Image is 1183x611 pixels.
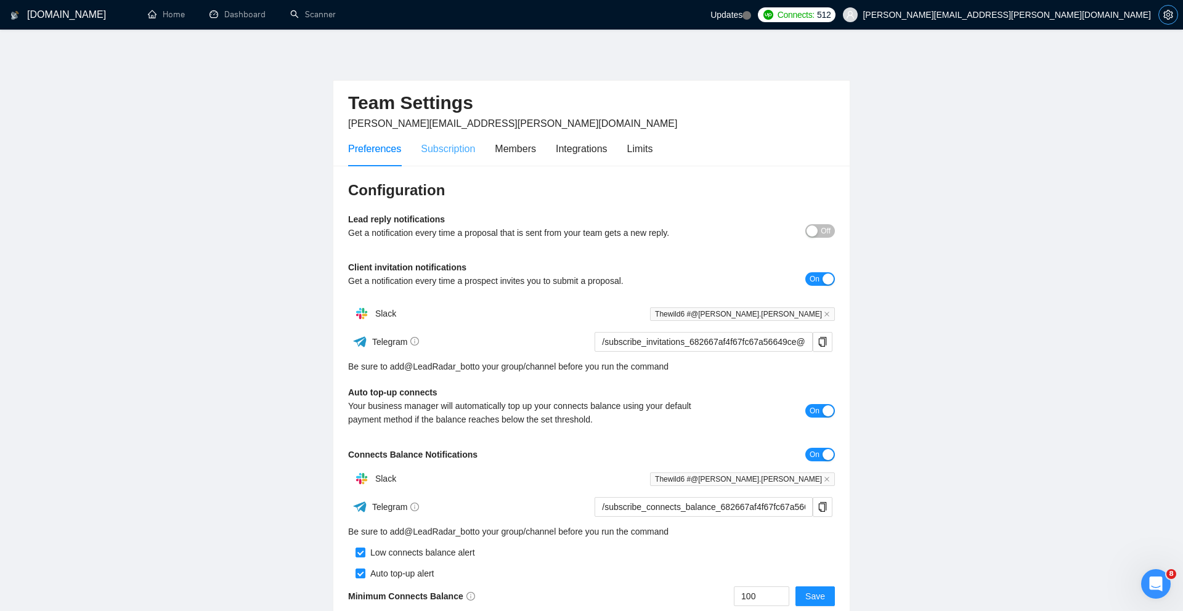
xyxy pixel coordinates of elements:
span: info-circle [410,337,419,346]
span: 512 [817,8,831,22]
span: On [810,272,819,286]
b: Lead reply notifications [348,214,445,224]
div: Members [495,141,536,156]
img: upwork-logo.png [763,10,773,20]
span: close [824,311,830,317]
div: Limits [627,141,653,156]
div: Get a notification every time a proposal that is sent from your team gets a new reply. [348,226,713,240]
div: Integrations [556,141,608,156]
span: Slack [375,474,396,484]
button: copy [813,332,832,352]
span: On [810,448,819,461]
span: [PERSON_NAME][EMAIL_ADDRESS][PERSON_NAME][DOMAIN_NAME] [348,118,677,129]
h3: Configuration [348,180,835,200]
span: Off [821,224,831,238]
a: setting [1158,10,1178,20]
span: info-circle [410,503,419,511]
button: setting [1158,5,1178,25]
span: copy [813,502,832,512]
img: hpQkSZIkSZIkSZIkSZIkSZIkSZIkSZIkSZIkSZIkSZIkSZIkSZIkSZIkSZIkSZIkSZIkSZIkSZIkSZIkSZIkSZIkSZIkSZIkS... [349,301,374,326]
img: ww3wtPAAAAAElFTkSuQmCC [352,334,368,349]
b: Connects Balance Notifications [348,450,478,459]
span: 8 [1166,569,1176,579]
span: info-circle [466,592,475,601]
div: Auto top-up alert [365,567,434,580]
span: Connects: [778,8,815,22]
span: Telegram [372,502,420,512]
div: Get a notification every time a prospect invites you to submit a proposal. [348,274,713,288]
span: close [824,476,830,482]
img: ww3wtPAAAAAElFTkSuQmCC [352,499,368,514]
span: Updates [710,10,742,20]
div: Be sure to add to your group/channel before you run the command [348,360,835,373]
a: dashboardDashboard [209,9,266,20]
a: homeHome [148,9,185,20]
b: Minimum Connects Balance [348,591,475,601]
button: copy [813,497,832,517]
span: copy [813,337,832,347]
span: On [810,404,819,418]
a: searchScanner [290,9,336,20]
div: Low connects balance alert [365,546,475,559]
span: setting [1159,10,1177,20]
img: hpQkSZIkSZIkSZIkSZIkSZIkSZIkSZIkSZIkSZIkSZIkSZIkSZIkSZIkSZIkSZIkSZIkSZIkSZIkSZIkSZIkSZIkSZIkSZIkS... [349,466,374,491]
span: Thewild6 #@[PERSON_NAME].[PERSON_NAME] [650,472,835,486]
span: Save [805,589,825,603]
span: user [846,10,855,19]
span: Thewild6 #@[PERSON_NAME].[PERSON_NAME] [650,307,835,321]
div: Your business manager will automatically top up your connects balance using your default payment ... [348,399,713,426]
span: Slack [375,309,396,318]
a: @LeadRadar_bot [404,360,473,373]
iframe: Intercom live chat [1141,569,1171,599]
img: logo [10,6,19,25]
a: @LeadRadar_bot [404,525,473,538]
span: Telegram [372,337,420,347]
div: Be sure to add to your group/channel before you run the command [348,525,835,538]
button: Save [795,586,835,606]
b: Auto top-up connects [348,387,437,397]
div: Preferences [348,141,401,156]
b: Client invitation notifications [348,262,466,272]
h2: Team Settings [348,91,835,116]
div: Subscription [421,141,475,156]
